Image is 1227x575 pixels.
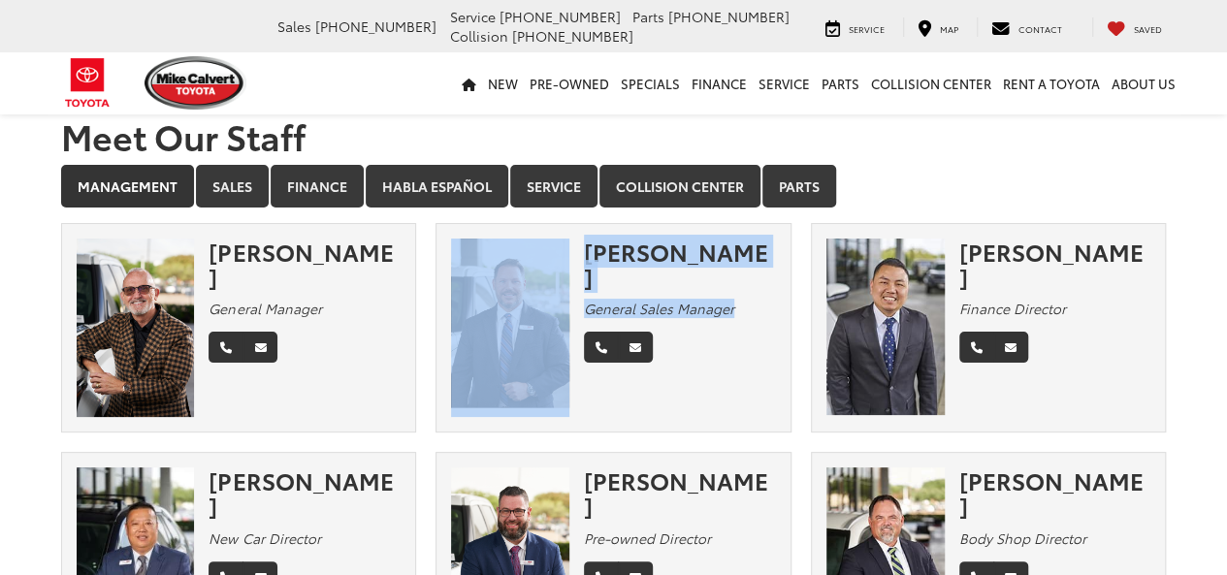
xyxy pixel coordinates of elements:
[584,467,776,519] div: [PERSON_NAME]
[940,22,958,35] span: Map
[584,239,776,290] div: [PERSON_NAME]
[1106,52,1181,114] a: About Us
[77,239,195,417] img: Mike Gorbet
[524,52,615,114] a: Pre-Owned
[977,17,1077,37] a: Contact
[811,17,899,37] a: Service
[209,239,401,290] div: [PERSON_NAME]
[668,7,790,26] span: [PHONE_NUMBER]
[959,332,994,363] a: Phone
[209,467,401,519] div: [PERSON_NAME]
[51,51,124,114] img: Toyota
[903,17,973,37] a: Map
[209,332,243,363] a: Phone
[599,165,760,208] a: Collision Center
[277,16,311,36] span: Sales
[61,165,194,208] a: Management
[1092,17,1177,37] a: My Saved Vehicles
[993,332,1028,363] a: Email
[959,528,1086,548] em: Body Shop Director
[618,332,653,363] a: Email
[450,26,508,46] span: Collision
[1134,22,1162,35] span: Saved
[849,22,885,35] span: Service
[753,52,816,114] a: Service
[959,467,1151,519] div: [PERSON_NAME]
[686,52,753,114] a: Finance
[209,528,320,548] em: New Car Director
[512,26,633,46] span: [PHONE_NUMBER]
[500,7,621,26] span: [PHONE_NUMBER]
[865,52,997,114] a: Collision Center
[959,239,1151,290] div: [PERSON_NAME]
[61,116,1167,155] h1: Meet Our Staff
[615,52,686,114] a: Specials
[826,239,945,416] img: Adam Nguyen
[584,528,711,548] em: Pre-owned Director
[959,299,1066,318] em: Finance Director
[242,332,277,363] a: Email
[209,299,321,318] em: General Manager
[510,165,597,208] a: Service
[456,52,482,114] a: Home
[632,7,664,26] span: Parts
[366,165,508,208] a: Habla Español
[762,165,836,208] a: Parts
[451,239,569,417] img: Ronny Haring
[450,7,496,26] span: Service
[145,56,247,110] img: Mike Calvert Toyota
[997,52,1106,114] a: Rent a Toyota
[584,299,734,318] em: General Sales Manager
[315,16,436,36] span: [PHONE_NUMBER]
[271,165,364,208] a: Finance
[584,332,619,363] a: Phone
[482,52,524,114] a: New
[1018,22,1062,35] span: Contact
[196,165,269,208] a: Sales
[816,52,865,114] a: Parts
[61,165,1167,209] div: Department Tabs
